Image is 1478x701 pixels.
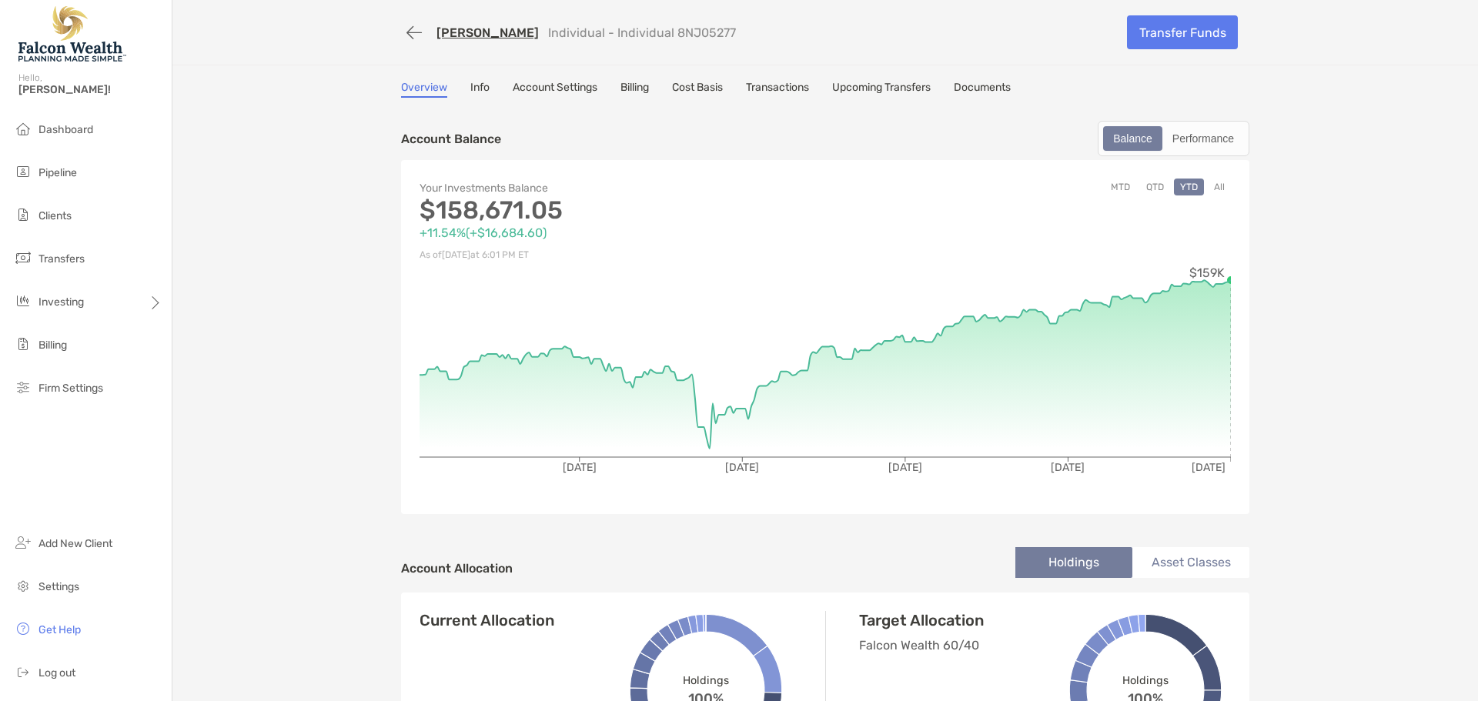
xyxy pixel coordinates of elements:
[470,81,490,98] a: Info
[1105,179,1136,195] button: MTD
[18,6,126,62] img: Falcon Wealth Planning Logo
[420,245,825,265] p: As of [DATE] at 6:01 PM ET
[1208,179,1231,195] button: All
[14,533,32,552] img: add_new_client icon
[1132,547,1249,578] li: Asset Classes
[14,249,32,267] img: transfers icon
[1015,547,1132,578] li: Holdings
[683,673,728,686] span: Holdings
[420,201,825,220] p: $158,671.05
[38,666,75,679] span: Log out
[14,619,32,638] img: get-help icon
[14,335,32,353] img: billing icon
[38,295,84,309] span: Investing
[420,611,554,629] h4: Current Allocation
[1105,128,1161,149] div: Balance
[620,81,649,98] a: Billing
[14,378,32,396] img: firm-settings icon
[38,537,112,550] span: Add New Client
[1098,121,1249,156] div: segmented control
[548,25,736,40] p: Individual - Individual 8NJ05277
[38,166,77,179] span: Pipeline
[38,339,67,352] span: Billing
[38,209,72,222] span: Clients
[672,81,723,98] a: Cost Basis
[14,119,32,138] img: dashboard icon
[436,25,539,40] a: [PERSON_NAME]
[1140,179,1170,195] button: QTD
[746,81,809,98] a: Transactions
[563,461,597,474] tspan: [DATE]
[38,123,93,136] span: Dashboard
[888,461,922,474] tspan: [DATE]
[18,83,162,96] span: [PERSON_NAME]!
[14,162,32,181] img: pipeline icon
[859,611,1098,629] h4: Target Allocation
[401,561,513,576] h4: Account Allocation
[1174,179,1204,195] button: YTD
[1192,461,1226,474] tspan: [DATE]
[14,576,32,595] img: settings icon
[14,292,32,310] img: investing icon
[1051,461,1085,474] tspan: [DATE]
[38,252,85,265] span: Transfers
[38,580,79,593] span: Settings
[725,461,759,474] tspan: [DATE]
[14,663,32,681] img: logout icon
[1189,265,1225,280] tspan: $159K
[401,129,501,149] p: Account Balance
[513,81,597,98] a: Account Settings
[1164,128,1242,149] div: Performance
[14,205,32,224] img: clients icon
[420,179,825,198] p: Your Investments Balance
[1127,15,1238,49] a: Transfer Funds
[954,81,1011,98] a: Documents
[38,382,103,395] span: Firm Settings
[832,81,931,98] a: Upcoming Transfers
[1122,673,1168,686] span: Holdings
[401,81,447,98] a: Overview
[859,636,1098,655] p: Falcon Wealth 60/40
[420,223,825,242] p: +11.54% ( +$16,684.60 )
[38,623,81,636] span: Get Help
